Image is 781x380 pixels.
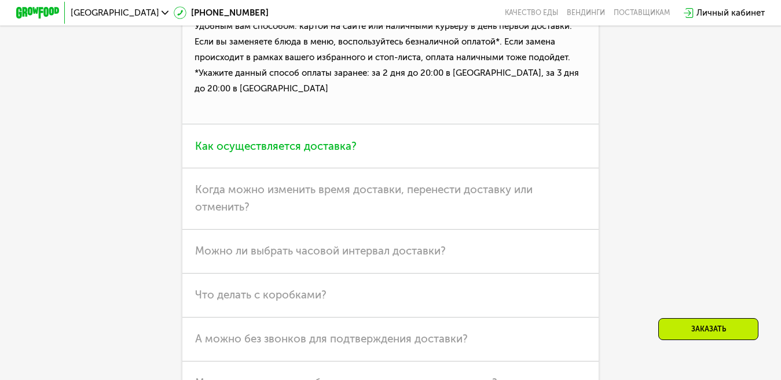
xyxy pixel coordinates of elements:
[195,332,468,345] span: А можно без звонков для подтверждения доставки?
[658,318,758,340] div: Заказать
[614,9,670,17] div: поставщикам
[195,244,446,257] span: Можно ли выбрать часовой интервал доставки?
[195,139,357,153] span: Как осуществляется доставка?
[195,183,533,213] span: Когда можно изменить время доставки, перенести доставку или отменить?
[505,9,558,17] a: Качество еды
[696,6,765,19] div: Личный кабинет
[567,9,605,17] a: Вендинги
[174,6,269,19] a: [PHONE_NUMBER]
[182,11,599,124] p: Удобным вам способом: картой на сайте или наличными курьеру в день первой доставки. Если вы замен...
[71,9,159,17] span: [GEOGRAPHIC_DATA]
[195,288,327,301] span: Что делать с коробками?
